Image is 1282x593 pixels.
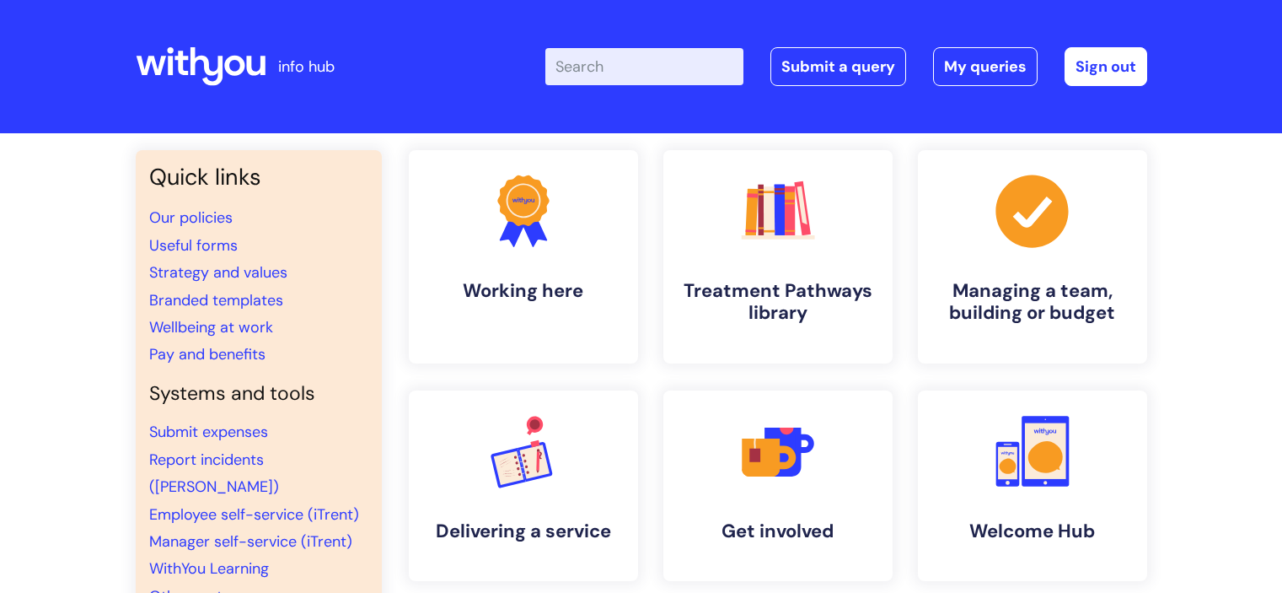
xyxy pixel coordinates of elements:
[677,280,879,325] h4: Treatment Pathways library
[663,150,893,364] a: Treatment Pathways library
[422,280,625,302] h4: Working here
[931,520,1134,542] h4: Welcome Hub
[770,47,906,86] a: Submit a query
[545,47,1147,86] div: | -
[149,382,368,406] h4: Systems and tools
[1065,47,1147,86] a: Sign out
[149,450,279,497] a: Report incidents ([PERSON_NAME])
[918,150,1147,364] a: Managing a team, building or budget
[663,391,893,581] a: Get involved
[409,391,638,581] a: Delivering a service
[149,344,266,364] a: Pay and benefits
[278,53,335,80] p: info hub
[931,280,1134,325] h4: Managing a team, building or budget
[149,290,283,310] a: Branded templates
[149,504,359,525] a: Employee self-service (iTrent)
[149,422,268,442] a: Submit expenses
[149,531,352,552] a: Manager self-service (iTrent)
[149,208,233,228] a: Our policies
[409,150,638,364] a: Working here
[149,262,287,283] a: Strategy and values
[918,391,1147,581] a: Welcome Hub
[149,317,273,337] a: Wellbeing at work
[149,558,269,579] a: WithYou Learning
[545,48,743,85] input: Search
[149,235,238,256] a: Useful forms
[677,520,879,542] h4: Get involved
[933,47,1038,86] a: My queries
[422,520,625,542] h4: Delivering a service
[149,164,368,191] h3: Quick links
